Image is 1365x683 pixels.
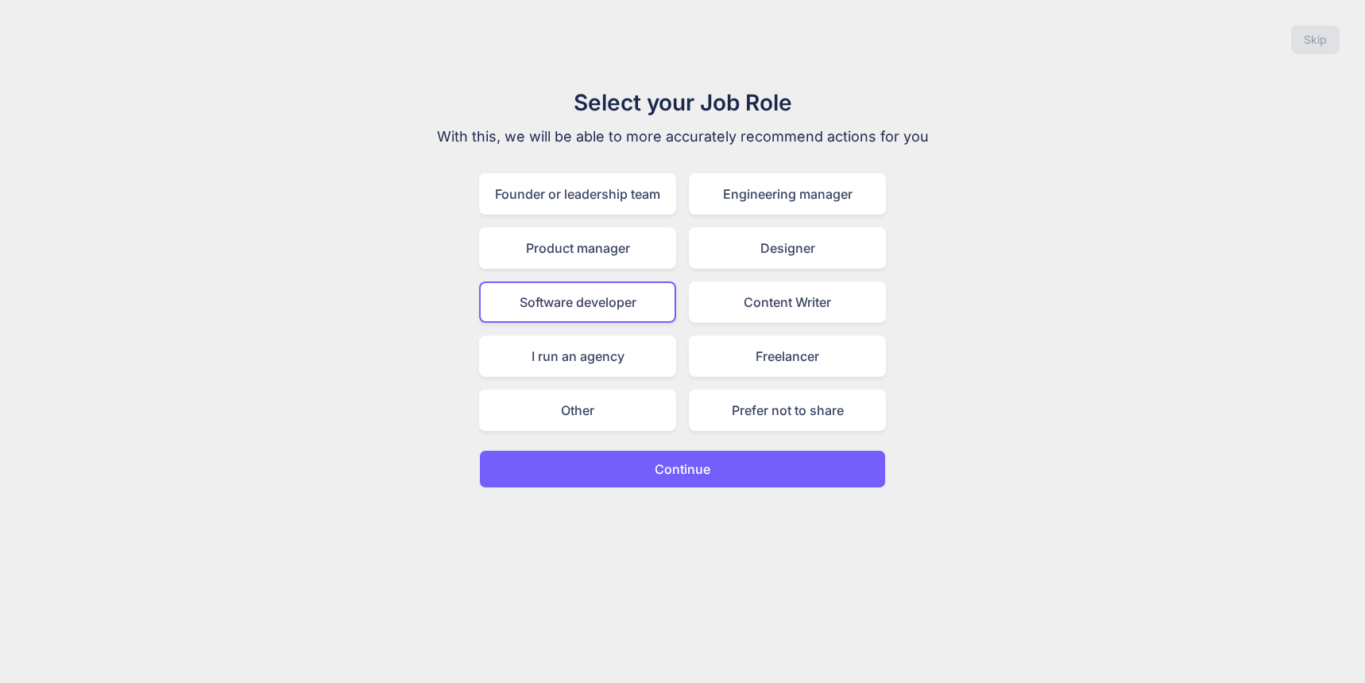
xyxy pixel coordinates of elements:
[689,173,886,215] div: Engineering manager
[479,173,676,215] div: Founder or leadership team
[1291,25,1340,54] button: Skip
[689,390,886,431] div: Prefer not to share
[479,281,676,323] div: Software developer
[655,460,710,479] p: Continue
[689,227,886,269] div: Designer
[479,390,676,431] div: Other
[689,336,886,377] div: Freelancer
[416,86,949,119] h1: Select your Job Role
[689,281,886,323] div: Content Writer
[479,227,676,269] div: Product manager
[479,450,886,488] button: Continue
[416,126,949,148] p: With this, we will be able to more accurately recommend actions for you
[479,336,676,377] div: I run an agency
